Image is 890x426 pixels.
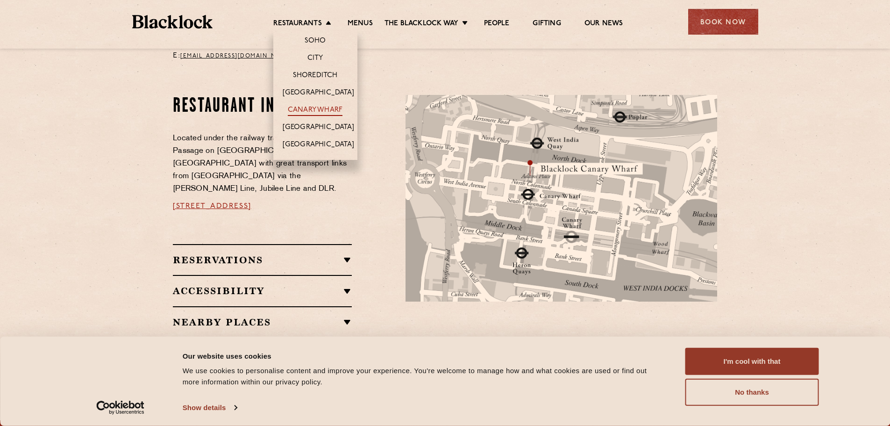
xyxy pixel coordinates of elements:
button: I'm cool with that [685,348,819,375]
h2: Reservations [173,254,352,266]
div: Book Now [688,9,758,35]
h2: Accessibility [173,285,352,296]
a: Restaurants [273,19,322,29]
a: [EMAIL_ADDRESS][DOMAIN_NAME] [180,53,292,59]
a: The Blacklock Way [384,19,458,29]
a: Soho [305,36,326,47]
a: People [484,19,509,29]
span: Located under the railway tracks on Frobisher’s Passage on [GEOGRAPHIC_DATA]’s [GEOGRAPHIC_DATA] ... [173,135,347,193]
a: City [307,54,323,64]
div: Our website uses cookies [183,350,664,361]
a: Usercentrics Cookiebot - opens in a new window [79,401,161,415]
a: Gifting [533,19,561,29]
a: Our News [584,19,623,29]
button: No thanks [685,379,819,406]
img: svg%3E [617,282,748,369]
a: [STREET_ADDRESS] [173,202,251,210]
div: We use cookies to personalise content and improve your experience. You're welcome to manage how a... [183,365,664,388]
a: Canary Wharf [288,106,342,116]
a: Menus [348,19,373,29]
a: [GEOGRAPHIC_DATA] [283,140,354,151]
h2: Restaurant Information [173,95,352,118]
a: [GEOGRAPHIC_DATA] [283,123,354,133]
p: E: [173,50,299,62]
a: [GEOGRAPHIC_DATA] [283,88,354,99]
a: Show details [183,401,237,415]
img: BL_Textured_Logo-footer-cropped.svg [132,15,213,29]
a: Shoreditch [293,71,338,81]
h2: Nearby Places [173,317,352,328]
